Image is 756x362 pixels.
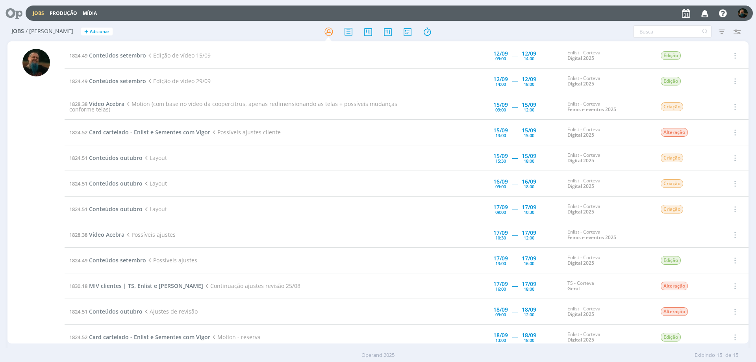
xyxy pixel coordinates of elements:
span: Possíveis ajustes [124,231,176,238]
span: ----- [512,128,518,136]
span: Conteúdos outubro [89,205,143,213]
a: Digital 2025 [567,55,594,61]
div: 15/09 [493,128,508,133]
span: ----- [512,256,518,264]
span: Conteúdos setembro [89,256,146,264]
span: Ajustes de revisão [143,308,198,315]
div: Enlist - Corteva [567,152,649,164]
span: 15 [733,351,738,359]
span: Motion - reserva [210,333,261,341]
div: 18:00 [524,184,534,189]
a: 1824.49Conteúdos setembro [69,52,146,59]
div: Enlist - Corteva [567,178,649,189]
span: Layout [143,180,167,187]
div: 17/09 [522,256,536,261]
span: Conteúdos setembro [89,52,146,59]
span: Conteúdos outubro [89,308,143,315]
button: Produção [47,10,80,17]
button: Jobs [30,10,46,17]
div: 15:30 [495,159,506,163]
a: Digital 2025 [567,183,594,189]
a: Digital 2025 [567,260,594,266]
div: Enlist - Corteva [567,332,649,343]
span: Edição [661,256,681,265]
span: Alteração [661,128,688,137]
div: 15:00 [524,133,534,137]
span: ----- [512,205,518,213]
button: Mídia [80,10,99,17]
span: Card cartelado - Enlist e Sementes com Vigor [89,128,210,136]
div: 17/09 [522,281,536,287]
div: Enlist - Corteva [567,50,649,61]
span: Conteúdos outubro [89,154,143,162]
div: 12:00 [524,236,534,240]
span: Motion (com base no vídeo da coopercitrus, apenas redimensionando as telas + possíveis mudanças c... [69,100,397,113]
div: 18/09 [522,307,536,312]
div: 18/09 [493,332,508,338]
span: ----- [512,52,518,59]
span: ----- [512,180,518,187]
span: Edição [661,51,681,60]
span: ----- [512,333,518,341]
span: Layout [143,154,167,162]
span: Edição de vídeo 29/09 [146,77,211,85]
span: 1830.18 [69,282,87,290]
div: 12/09 [522,76,536,82]
div: 15/09 [522,128,536,133]
span: Criação [661,205,683,213]
span: MIV clientes | TS, Enlist e [PERSON_NAME] [89,282,203,290]
span: ----- [512,77,518,85]
div: 09:00 [495,108,506,112]
span: Layout [143,205,167,213]
a: Produção [50,10,77,17]
div: 10:30 [524,210,534,214]
span: Continuação ajustes revisão 25/08 [203,282,300,290]
span: Edição [661,333,681,342]
div: Enlist - Corteva [567,229,649,241]
a: 1830.18MIV clientes | TS, Enlist e [PERSON_NAME] [69,282,203,290]
div: 14:00 [495,82,506,86]
a: Digital 2025 [567,157,594,164]
a: Digital 2025 [567,80,594,87]
span: Criação [661,154,683,162]
span: Possíveis ajustes [146,256,197,264]
div: 17/09 [493,281,508,287]
span: / [PERSON_NAME] [26,28,73,35]
div: 17/09 [493,204,508,210]
div: 09:00 [495,56,506,61]
div: Enlist - Corteva [567,101,649,113]
span: Alteração [661,282,688,290]
span: Adicionar [90,29,109,34]
span: 1824.51 [69,180,87,187]
img: M [738,8,748,18]
span: Vídeo Acebra [89,100,124,108]
div: 13:00 [495,133,506,137]
span: Vídeo Acebra [89,231,124,238]
a: Jobs [33,10,44,17]
a: Feiras e eventos 2025 [567,106,616,113]
span: 1828.38 [69,231,87,238]
span: ----- [512,103,518,110]
span: ----- [512,231,518,238]
div: 10:30 [495,236,506,240]
a: 1824.52Card cartelado - Enlist e Sementes com Vigor [69,128,210,136]
a: Feiras e eventos 2025 [567,234,616,241]
button: M [737,6,748,20]
div: 18:00 [524,287,534,291]
div: 13:00 [495,261,506,265]
span: Criação [661,179,683,188]
span: Possíveis ajustes cliente [210,128,281,136]
span: 1824.51 [69,154,87,162]
div: Enlist - Corteva [567,255,649,266]
div: 09:00 [495,210,506,214]
a: 1824.52Card cartelado - Enlist e Sementes com Vigor [69,333,210,341]
div: 18:00 [524,338,534,342]
div: 16:00 [524,261,534,265]
span: 1824.49 [69,257,87,264]
span: 1824.49 [69,78,87,85]
div: 18/09 [522,332,536,338]
span: 1824.49 [69,52,87,59]
div: 15/09 [493,153,508,159]
span: Conteúdos outubro [89,180,143,187]
span: + [84,28,88,36]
